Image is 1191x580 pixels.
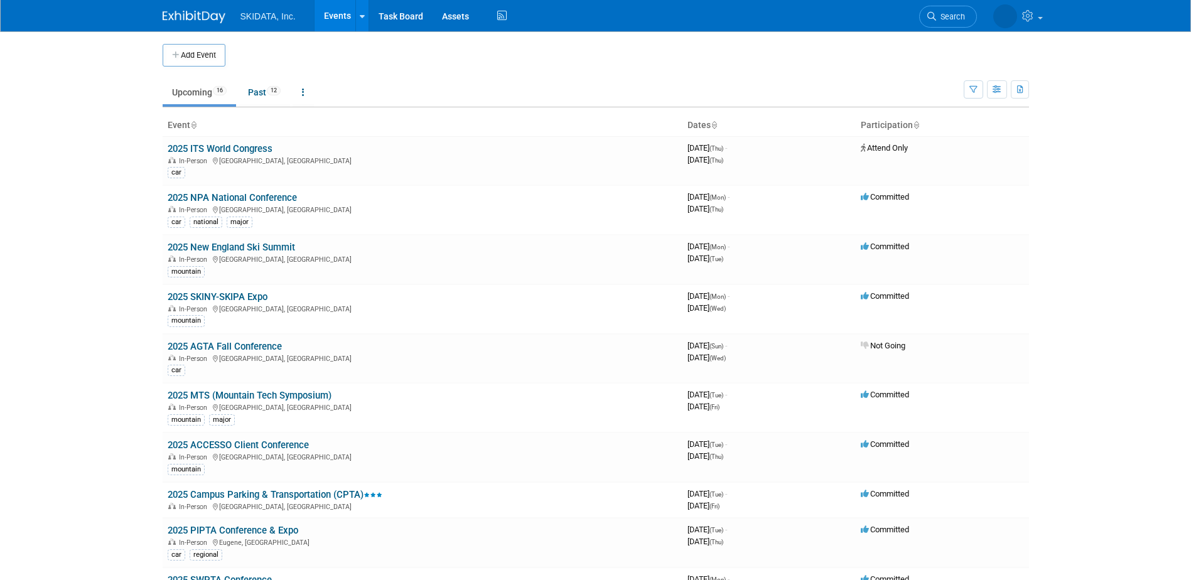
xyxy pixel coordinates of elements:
span: - [725,439,727,449]
th: Participation [856,115,1029,136]
span: Committed [861,489,909,498]
img: In-Person Event [168,404,176,410]
div: [GEOGRAPHIC_DATA], [GEOGRAPHIC_DATA] [168,501,677,511]
span: Committed [861,390,909,399]
span: Attend Only [861,143,908,153]
span: In-Person [179,503,211,511]
span: Not Going [861,341,905,350]
span: [DATE] [687,489,727,498]
button: Add Event [163,44,225,67]
a: 2025 MTS (Mountain Tech Symposium) [168,390,331,401]
span: Committed [861,242,909,251]
div: national [190,217,222,228]
span: [DATE] [687,242,730,251]
div: [GEOGRAPHIC_DATA], [GEOGRAPHIC_DATA] [168,451,677,461]
span: In-Person [179,404,211,412]
a: 2025 AGTA Fall Conference [168,341,282,352]
span: (Thu) [709,145,723,152]
img: In-Person Event [168,503,176,509]
span: [DATE] [687,341,727,350]
span: [DATE] [687,390,727,399]
img: In-Person Event [168,355,176,361]
span: (Tue) [709,255,723,262]
span: In-Person [179,539,211,547]
span: SKIDATA, Inc. [240,11,296,21]
span: - [725,489,727,498]
span: - [728,192,730,201]
img: Mary Beth McNair [993,4,1017,28]
span: (Thu) [709,453,723,460]
a: Search [919,6,977,28]
div: [GEOGRAPHIC_DATA], [GEOGRAPHIC_DATA] [168,402,677,412]
span: (Tue) [709,491,723,498]
span: - [728,242,730,251]
span: - [725,341,727,350]
div: major [209,414,235,426]
span: [DATE] [687,143,727,153]
a: 2025 PIPTA Conference & Expo [168,525,298,536]
span: [DATE] [687,439,727,449]
div: mountain [168,266,205,277]
a: 2025 Campus Parking & Transportation (CPTA) [168,489,382,500]
a: 2025 NPA National Conference [168,192,297,203]
a: Sort by Start Date [711,120,717,130]
div: Eugene, [GEOGRAPHIC_DATA] [168,537,677,547]
span: - [725,525,727,534]
span: (Tue) [709,441,723,448]
div: major [227,217,252,228]
span: 12 [267,86,281,95]
span: (Mon) [709,293,726,300]
div: car [168,217,185,228]
span: Committed [861,192,909,201]
div: [GEOGRAPHIC_DATA], [GEOGRAPHIC_DATA] [168,303,677,313]
span: Search [936,12,965,21]
img: ExhibitDay [163,11,225,23]
span: (Mon) [709,194,726,201]
a: Sort by Participation Type [913,120,919,130]
div: car [168,549,185,561]
div: [GEOGRAPHIC_DATA], [GEOGRAPHIC_DATA] [168,254,677,264]
a: 2025 SKINY-SKIPA Expo [168,291,267,303]
span: (Tue) [709,527,723,534]
img: In-Person Event [168,206,176,212]
div: mountain [168,315,205,326]
span: [DATE] [687,204,723,213]
div: [GEOGRAPHIC_DATA], [GEOGRAPHIC_DATA] [168,353,677,363]
div: [GEOGRAPHIC_DATA], [GEOGRAPHIC_DATA] [168,155,677,165]
span: Committed [861,439,909,449]
span: [DATE] [687,254,723,263]
span: [DATE] [687,537,723,546]
img: In-Person Event [168,255,176,262]
span: (Mon) [709,244,726,250]
th: Dates [682,115,856,136]
span: (Thu) [709,539,723,545]
a: Sort by Event Name [190,120,197,130]
img: In-Person Event [168,539,176,545]
span: (Wed) [709,355,726,362]
span: - [725,143,727,153]
img: In-Person Event [168,305,176,311]
span: (Fri) [709,404,719,411]
div: [GEOGRAPHIC_DATA], [GEOGRAPHIC_DATA] [168,204,677,214]
span: [DATE] [687,291,730,301]
span: (Sun) [709,343,723,350]
span: In-Person [179,355,211,363]
a: 2025 ITS World Congress [168,143,272,154]
span: (Fri) [709,503,719,510]
div: mountain [168,464,205,475]
span: In-Person [179,453,211,461]
div: mountain [168,414,205,426]
span: [DATE] [687,192,730,201]
span: [DATE] [687,353,726,362]
span: [DATE] [687,451,723,461]
span: 16 [213,86,227,95]
span: [DATE] [687,303,726,313]
span: Committed [861,525,909,534]
span: (Wed) [709,305,726,312]
div: car [168,365,185,376]
span: In-Person [179,255,211,264]
a: Past12 [239,80,290,104]
span: [DATE] [687,525,727,534]
th: Event [163,115,682,136]
span: - [725,390,727,399]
